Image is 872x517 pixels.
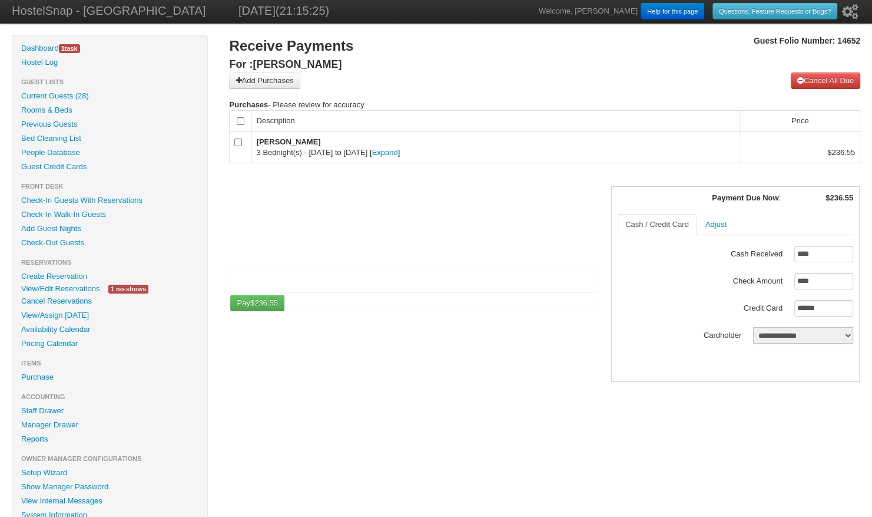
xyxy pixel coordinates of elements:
li: Front Desk [12,179,207,193]
span: $236.55 [250,298,278,307]
a: Pay$236.55 [230,295,284,311]
a: View/Edit Reservations [12,282,108,295]
span: [PERSON_NAME] [253,58,341,70]
a: View/Assign [DATE] [12,308,207,322]
label: Cardholder [659,327,741,341]
a: Check-In Guests With Reservations [12,193,207,208]
label: Check Amount [700,273,783,287]
label: Cash Received [700,246,783,259]
li: Owner Manager Configurations [12,452,207,466]
div: $236.55 [745,147,855,158]
td: Price [740,111,860,131]
h4: Guest Folio Number: 14652 [754,35,860,48]
li: Reservations [12,255,207,269]
a: Setup Wizard [12,466,207,480]
h2: Receive Payments [229,35,860,57]
td: Description [251,111,740,131]
a: Cash / Credit Card [618,214,697,235]
a: Previous Guests [12,117,207,131]
a: Add Guest Nights [12,222,207,236]
a: Questions, Feature Requests or Bugs? [712,3,837,19]
a: View Internal Messages [12,494,207,508]
a: Pricing Calendar [12,337,207,351]
a: Manager Drawer [12,418,207,432]
h3: For : [229,57,860,73]
a: Expand [372,148,398,157]
span: 236.55 [830,193,853,202]
a: Adjust [698,214,734,235]
a: Help for this page [641,3,704,19]
a: Dashboard1task [12,41,207,55]
span: (21:15:25) [276,4,329,17]
form: - Please review for accuracy [229,100,860,383]
div: : [618,193,781,203]
a: Bed Cleaning List [12,131,207,146]
a: Guest Credit Cards [12,160,207,174]
a: Reports [12,432,207,446]
li: Accounting [12,390,207,404]
i: Setup Wizard [842,4,858,19]
span: 1 [61,45,65,52]
a: Cancel All Due [791,73,860,89]
td: 3 Bednight(s) - [DATE] to [DATE] [ ] [251,131,740,163]
li: Items [12,356,207,370]
label: Credit Card [700,300,783,314]
a: Hostel Log [12,55,207,70]
span: task [59,44,80,53]
a: Cancel Reservations [12,294,207,308]
a: Create Reservation [12,269,207,284]
iframe: Secure card payment input frame [238,275,591,286]
span: 1 no-shows [108,285,148,294]
a: Show Manager Password [12,480,207,494]
b: [PERSON_NAME] [256,137,320,146]
a: Current Guests (28) [12,89,207,103]
div: $ [818,193,853,203]
li: Guest Lists [12,75,207,89]
a: Rooms & Beds [12,103,207,117]
a: Purchase [12,370,207,384]
a: 1 no-shows [100,282,157,295]
a: Check-In Walk-In Guests [12,208,207,222]
strong: Payment Due Now [712,193,778,202]
a: Add Purchases [229,73,300,89]
a: People Database [12,146,207,160]
a: Staff Drawer [12,404,207,418]
a: Check-Out Guests [12,236,207,250]
a: Availability Calendar [12,322,207,337]
strong: Purchases [229,100,268,109]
